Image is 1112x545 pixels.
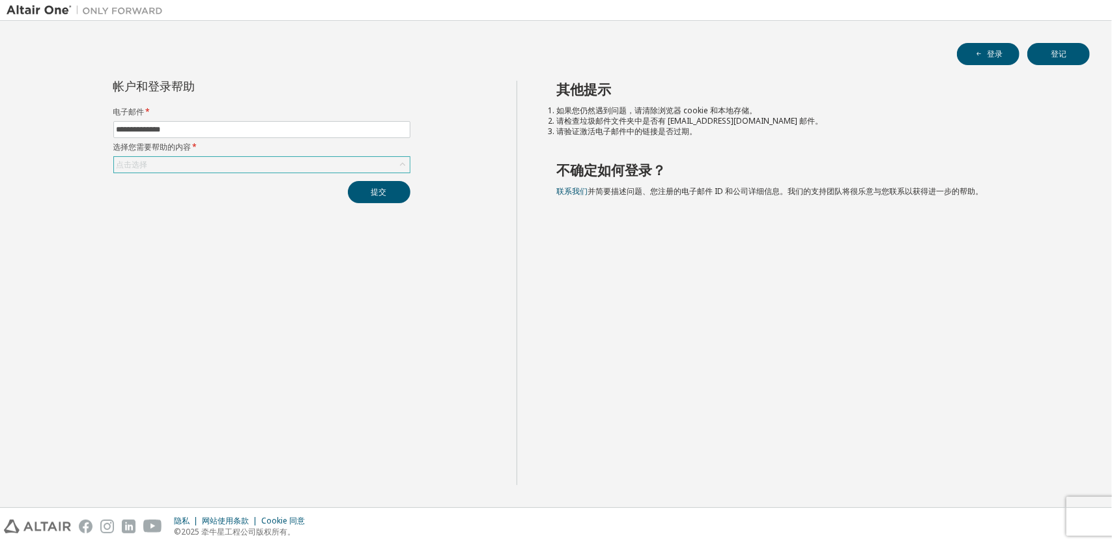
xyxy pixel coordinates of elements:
[556,186,588,197] a: 联系我们
[202,516,261,526] div: 网站使用条款
[113,141,192,152] font: 选择您需要帮助的内容
[7,4,169,17] img: 牵牛星一号
[114,157,410,173] div: 点击选择
[987,49,1003,59] font: 登录
[556,126,1066,137] li: 请验证激活电子邮件中的链接是否过期。
[117,160,148,170] div: 点击选择
[1027,43,1090,65] button: 登记
[556,105,1066,116] li: 如果您仍然遇到问题，请清除浏览器 cookie 和本地存储。
[348,181,410,203] button: 提交
[556,186,983,197] span: 并简要描述问题、您注册的电子邮件 ID 和公司详细信息。我们的支持团队将很乐意与您联系以获得进一步的帮助。
[181,526,295,537] font: 2025 牵牛星工程公司版权所有。
[79,520,93,533] img: facebook.svg
[556,116,1066,126] li: 请检查垃圾邮件文件夹中是否有 [EMAIL_ADDRESS][DOMAIN_NAME] 邮件。
[261,516,313,526] div: Cookie 同意
[174,526,313,537] p: ©
[113,106,145,117] font: 电子邮件
[4,520,71,533] img: altair_logo.svg
[113,81,351,91] div: 帐户和登录帮助
[556,81,1066,98] h2: 其他提示
[556,161,1066,178] h2: 不确定如何登录？
[174,516,202,526] div: 隐私
[100,520,114,533] img: instagram.svg
[143,520,162,533] img: youtube.svg
[957,43,1019,65] button: 登录
[122,520,135,533] img: linkedin.svg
